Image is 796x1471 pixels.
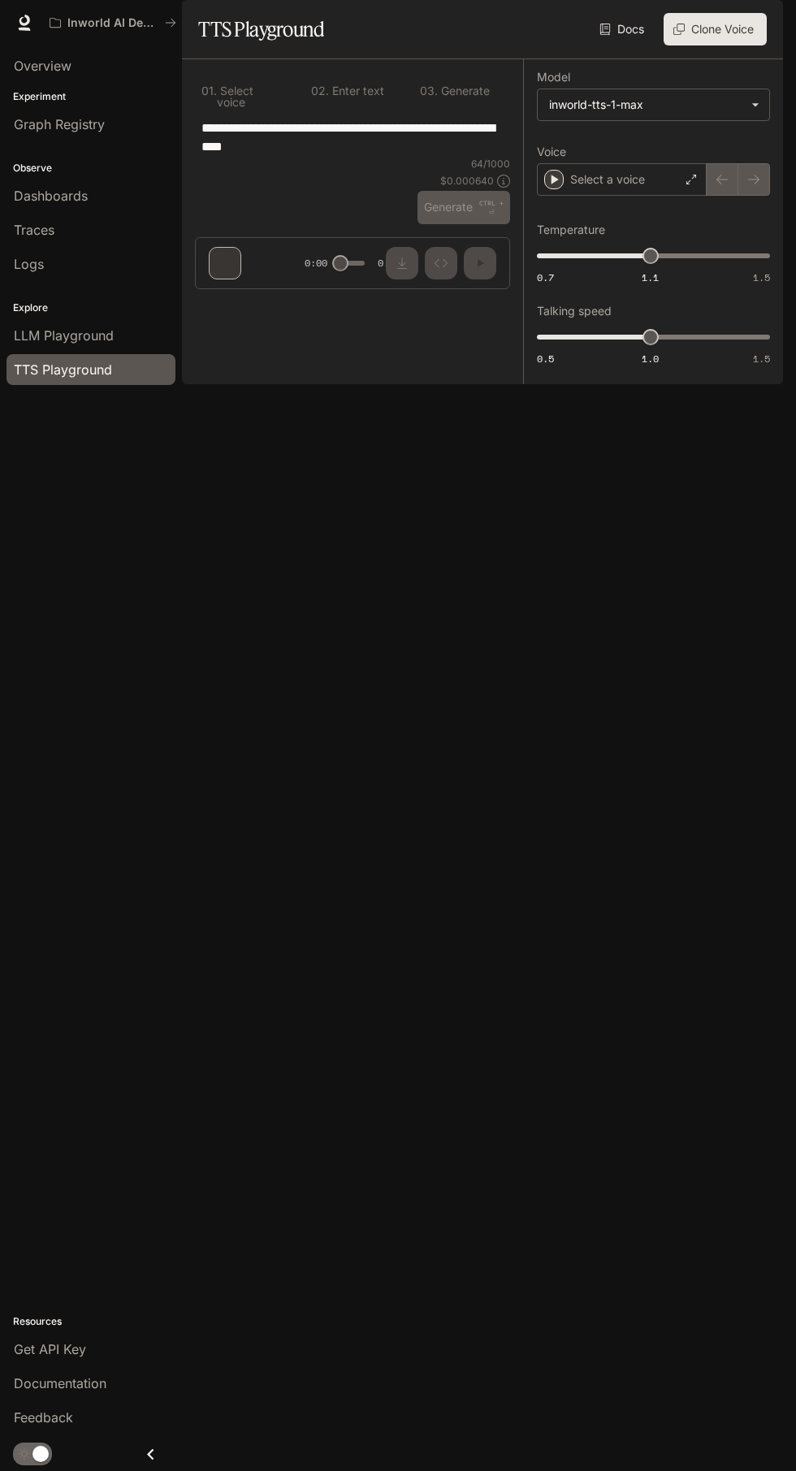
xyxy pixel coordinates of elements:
[329,85,384,97] p: Enter text
[538,89,769,120] div: inworld-tts-1-max
[537,305,612,317] p: Talking speed
[549,97,743,113] div: inworld-tts-1-max
[440,174,494,188] p: $ 0.000640
[311,85,329,97] p: 0 2 .
[537,146,566,158] p: Voice
[42,6,184,39] button: All workspaces
[596,13,651,45] a: Docs
[664,13,767,45] button: Clone Voice
[471,157,510,171] p: 64 / 1000
[537,71,570,83] p: Model
[642,270,659,284] span: 1.1
[198,13,324,45] h1: TTS Playground
[420,85,438,97] p: 0 3 .
[537,270,554,284] span: 0.7
[753,352,770,366] span: 1.5
[217,85,285,108] p: Select voice
[67,16,158,30] p: Inworld AI Demos
[438,85,490,97] p: Generate
[570,171,645,188] p: Select a voice
[537,224,605,236] p: Temperature
[201,85,217,108] p: 0 1 .
[642,352,659,366] span: 1.0
[537,352,554,366] span: 0.5
[753,270,770,284] span: 1.5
